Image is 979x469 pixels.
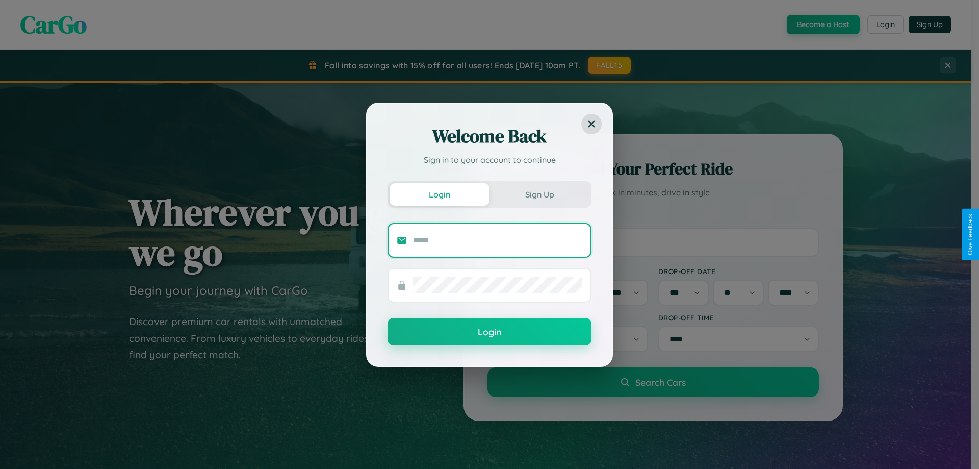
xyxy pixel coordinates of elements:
button: Sign Up [489,183,589,206]
p: Sign in to your account to continue [388,154,591,166]
iframe: Intercom live chat [10,434,35,459]
button: Login [390,183,489,206]
button: Login [388,318,591,345]
div: Give Feedback [967,214,974,255]
h2: Welcome Back [388,124,591,149]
